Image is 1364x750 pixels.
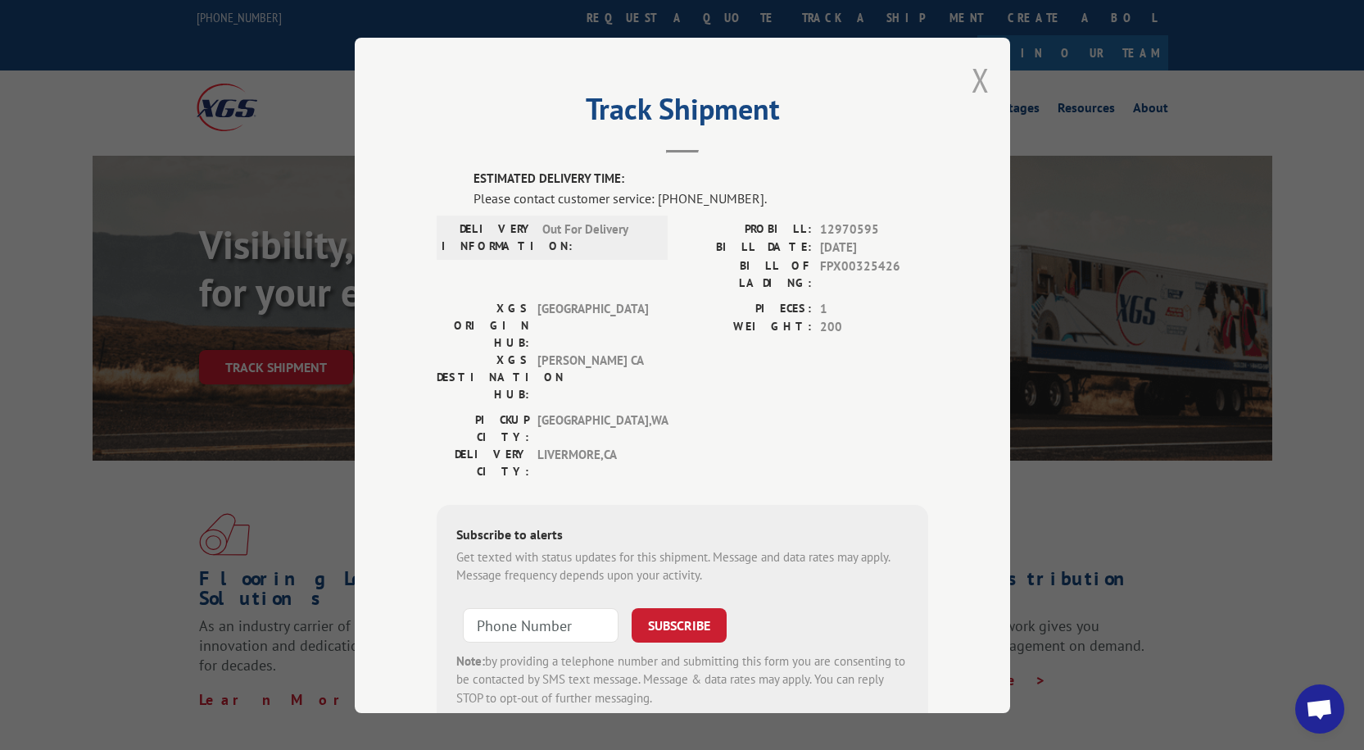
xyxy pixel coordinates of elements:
span: Out For Delivery [542,220,653,254]
label: ESTIMATED DELIVERY TIME: [474,170,928,189]
div: Subscribe to alerts [456,524,909,548]
span: FPX00325426 [820,257,928,291]
label: PIECES: [682,299,812,318]
span: [GEOGRAPHIC_DATA] [537,299,648,351]
h2: Track Shipment [437,98,928,129]
span: 1 [820,299,928,318]
label: XGS ORIGIN HUB: [437,299,529,351]
label: DELIVERY CITY: [437,445,529,480]
label: XGS DESTINATION HUB: [437,351,529,402]
input: Phone Number [463,607,619,642]
label: PICKUP CITY: [437,411,529,445]
span: [GEOGRAPHIC_DATA] , WA [537,411,648,445]
label: PROBILL: [682,220,812,239]
div: Get texted with status updates for this shipment. Message and data rates may apply. Message frequ... [456,548,909,584]
label: WEIGHT: [682,318,812,337]
div: Please contact customer service: [PHONE_NUMBER]. [474,188,928,207]
div: Open chat [1295,684,1344,734]
button: Close modal [972,58,990,102]
span: [PERSON_NAME] CA [537,351,648,402]
label: BILL OF LADING: [682,257,812,291]
label: BILL DATE: [682,239,812,257]
span: 12970595 [820,220,928,239]
strong: Note: [456,652,485,668]
span: LIVERMORE , CA [537,445,648,480]
div: by providing a telephone number and submitting this form you are consenting to be contacted by SM... [456,652,909,707]
label: DELIVERY INFORMATION: [442,220,534,254]
button: SUBSCRIBE [632,607,727,642]
span: 200 [820,318,928,337]
span: [DATE] [820,239,928,257]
